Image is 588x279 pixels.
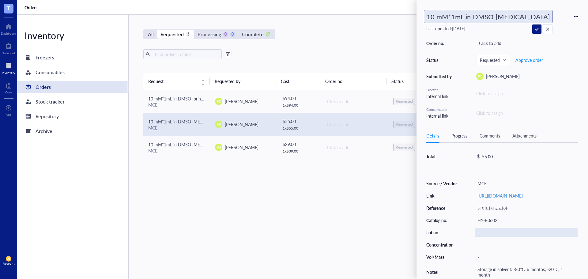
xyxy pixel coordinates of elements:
a: MCE [148,148,157,154]
div: Order no. [426,40,454,46]
div: 에이티지코리아 [475,204,578,212]
span: [PERSON_NAME] [225,121,258,127]
span: Approve order [515,58,543,62]
div: segmented control [143,29,275,39]
th: Cost [276,73,320,90]
div: 55.00 [482,154,493,159]
span: PO [216,99,221,104]
div: Click to add [327,121,383,128]
td: Click to add [322,136,388,159]
div: 1 x $ 39.00 [283,149,317,154]
div: Archive [36,127,52,135]
span: [PERSON_NAME] [225,144,258,150]
a: Repository [17,110,128,123]
div: $ 39.00 [283,141,317,148]
div: 1 x $ 55.00 [283,126,317,131]
div: Internal link [426,93,454,100]
div: Attachments [512,132,537,139]
div: Concentration [426,242,458,247]
div: Requested [396,145,413,150]
div: MCE [475,179,578,188]
a: Stock tracker [17,96,128,108]
div: Repository [36,112,59,121]
span: T [7,4,10,12]
div: Requested [396,122,413,127]
div: Stock tracker [36,97,65,106]
div: Comments [480,132,500,139]
div: Link [426,193,458,198]
span: PO [477,74,482,79]
div: Requested [396,99,413,104]
div: Freezer [426,87,454,93]
div: Lot no. [426,230,458,235]
a: Notebook [2,41,16,55]
div: 1 x $ 94.00 [283,103,317,108]
a: Dashboard [1,22,16,35]
span: 10 mM*1mL in DMSO [MEDICAL_DATA] [148,119,226,125]
div: Click to add [327,144,383,151]
th: Requested by [210,73,276,90]
div: Details [426,132,439,139]
a: Consumables [17,66,128,78]
th: Request [143,73,210,90]
div: - [475,253,578,261]
div: Inventory [17,29,128,42]
button: Approve order [515,55,543,65]
span: PO [216,145,221,150]
span: 10 mM*1mL in DMSO [MEDICAL_DATA] hydrochloride [148,141,253,148]
div: $ 94.00 [283,95,317,102]
td: Click to add [322,90,388,113]
div: Click to add [476,39,578,47]
td: Click to add [322,113,388,136]
div: Progress [451,132,467,139]
div: Total [426,154,458,159]
div: Core [5,90,12,94]
span: [PERSON_NAME] [486,73,520,79]
span: [PERSON_NAME] [225,98,258,104]
div: Orders [36,83,51,91]
div: Vol/Mass [426,254,458,260]
div: Dashboard [1,32,16,35]
div: Status [426,57,454,63]
div: 3 [186,32,191,37]
div: Storage in solvent: -80°C, 6 months; -20°C, 1 month [475,265,578,279]
div: $ [477,154,480,159]
span: Request [148,78,198,85]
div: Complete [242,30,263,39]
span: JH [7,257,10,260]
div: - [475,228,578,237]
a: Orders [24,5,39,10]
div: Notebook [2,51,16,55]
div: Catalog no. [426,217,458,223]
div: Reference [426,205,458,211]
input: Find orders in table [153,50,219,59]
span: PO [216,122,221,127]
div: Submitted by [426,74,454,79]
div: Add [6,113,12,116]
a: Core [5,81,12,94]
div: Last updated: [DATE] [426,26,578,31]
span: 10 mM*1mL in DMSO Iprindole [148,96,209,102]
a: MCE [148,125,157,131]
th: Status [386,73,431,90]
a: [URL][DOMAIN_NAME] [477,193,523,199]
div: Click to add [327,98,383,105]
div: Notes [426,269,458,275]
div: Account [3,262,15,265]
a: Freezers [17,51,128,64]
div: - [475,240,578,249]
div: All [148,30,154,39]
div: Click to assign [476,90,578,97]
a: Inventory [2,61,15,74]
div: Processing [198,30,221,39]
div: $ 55.00 [283,118,317,125]
th: Order no. [320,73,387,90]
div: 0 [230,32,235,37]
div: Consumable [426,107,454,112]
div: Consumables [36,68,65,77]
div: Source / Vendor [426,181,458,186]
div: Internal link [426,112,454,119]
div: 27 [266,32,271,37]
div: HY-B0602 [475,216,578,224]
a: Archive [17,125,128,137]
